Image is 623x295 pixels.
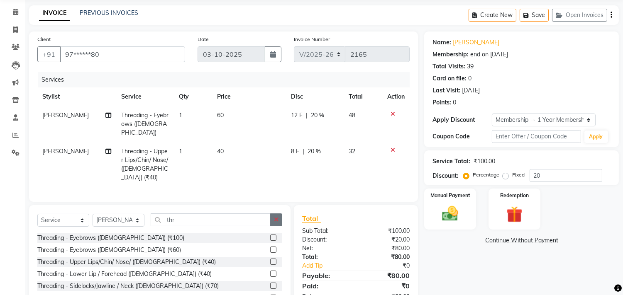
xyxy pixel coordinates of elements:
[501,204,528,225] img: _gift.svg
[432,132,492,141] div: Coupon Code
[468,74,472,83] div: 0
[308,147,321,156] span: 20 %
[552,9,607,22] button: Open Invoices
[512,171,525,179] label: Fixed
[469,9,516,22] button: Create New
[179,111,182,119] span: 1
[39,6,70,21] a: INVOICE
[453,98,456,107] div: 0
[121,147,168,181] span: Threading - Upper Lips/Chin/ Nose/ ([DEMOGRAPHIC_DATA]) (₹40)
[382,87,410,106] th: Action
[37,87,116,106] th: Stylist
[432,38,451,47] div: Name:
[291,147,299,156] span: 8 F
[37,36,51,43] label: Client
[520,9,549,22] button: Save
[432,116,492,124] div: Apply Discount
[437,204,463,223] img: _cash.svg
[291,111,303,120] span: 12 F
[306,111,308,120] span: |
[303,147,304,156] span: |
[473,171,499,179] label: Percentage
[37,282,219,290] div: Threading - Sidelocks/Jawline / Neck ([DEMOGRAPHIC_DATA]) (₹70)
[42,111,89,119] span: [PERSON_NAME]
[198,36,209,43] label: Date
[344,87,383,106] th: Total
[584,131,608,143] button: Apply
[500,192,529,199] label: Redemption
[349,111,355,119] span: 48
[366,261,416,270] div: ₹0
[426,236,617,245] a: Continue Without Payment
[296,261,366,270] a: Add Tip
[467,62,474,71] div: 39
[42,147,89,155] span: [PERSON_NAME]
[356,271,416,280] div: ₹80.00
[174,87,212,106] th: Qty
[217,111,224,119] span: 60
[349,147,355,155] span: 32
[453,38,499,47] a: [PERSON_NAME]
[302,214,321,223] span: Total
[217,147,224,155] span: 40
[432,74,467,83] div: Card on file:
[80,9,138,17] a: PREVIOUS INVOICES
[432,50,469,59] div: Membership:
[492,130,581,143] input: Enter Offer / Coupon Code
[430,192,470,199] label: Manual Payment
[37,258,216,266] div: Threading - Upper Lips/Chin/ Nose/ ([DEMOGRAPHIC_DATA]) (₹40)
[37,234,184,242] div: Threading - Eyebrows ([DEMOGRAPHIC_DATA]) (₹100)
[212,87,286,106] th: Price
[296,235,356,244] div: Discount:
[151,213,271,226] input: Search or Scan
[356,235,416,244] div: ₹20.00
[121,111,169,136] span: Threading - Eyebrows ([DEMOGRAPHIC_DATA])
[294,36,330,43] label: Invoice Number
[296,271,356,280] div: Payable:
[432,157,470,166] div: Service Total:
[432,86,460,95] div: Last Visit:
[470,50,508,59] div: end on [DATE]
[38,72,416,87] div: Services
[296,253,356,261] div: Total:
[432,98,451,107] div: Points:
[37,270,212,278] div: Threading - Lower Lip / Forehead ([DEMOGRAPHIC_DATA]) (₹40)
[462,86,480,95] div: [DATE]
[474,157,495,166] div: ₹100.00
[356,227,416,235] div: ₹100.00
[37,46,61,62] button: +91
[296,281,356,291] div: Paid:
[432,62,465,71] div: Total Visits:
[179,147,182,155] span: 1
[296,244,356,253] div: Net:
[356,244,416,253] div: ₹80.00
[432,172,458,180] div: Discount:
[37,246,181,254] div: Threading - Eyebrows ([DEMOGRAPHIC_DATA]) (₹60)
[60,46,185,62] input: Search by Name/Mobile/Email/Code
[116,87,173,106] th: Service
[286,87,344,106] th: Disc
[356,253,416,261] div: ₹80.00
[296,227,356,235] div: Sub Total:
[356,281,416,291] div: ₹0
[311,111,324,120] span: 20 %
